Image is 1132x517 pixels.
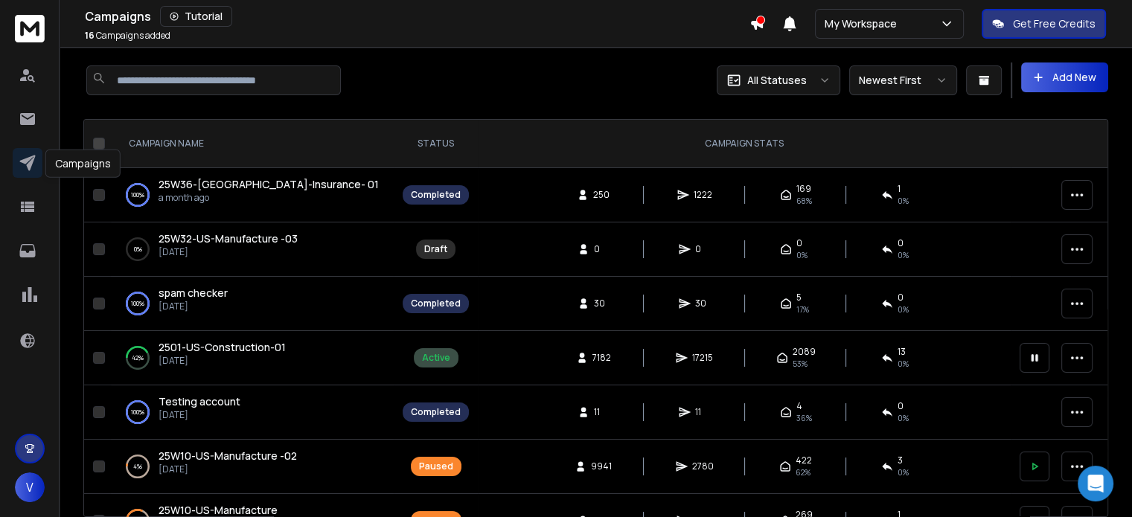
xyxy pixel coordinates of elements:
[796,249,808,261] span: 0%
[111,440,394,494] td: 4%25W10-US-Manufacture -02[DATE]
[898,400,904,412] span: 0
[159,286,228,301] a: spam checker
[591,460,612,472] span: 9941
[796,292,802,304] span: 5
[796,237,802,249] span: 0
[695,243,710,255] span: 0
[159,503,278,517] span: 25W10-US-Manufacture
[796,304,809,315] span: 17 %
[898,249,909,261] span: 0%
[45,150,121,178] div: Campaigns
[695,406,710,418] span: 11
[159,340,286,355] a: 2501-US-Construction-01
[159,231,298,246] a: 25W32-US-Manufacture -03
[133,459,142,474] p: 4 %
[159,449,297,463] a: 25W10-US-Manufacture -02
[898,292,904,304] span: 0
[111,120,394,168] th: CAMPAIGN NAME
[898,195,909,207] span: 0 %
[159,449,297,463] span: 25W10-US-Manufacture -02
[159,394,240,409] a: Testing account
[796,412,812,424] span: 36 %
[594,406,609,418] span: 11
[796,466,810,478] span: 62 %
[411,406,461,418] div: Completed
[422,352,450,364] div: Active
[111,385,394,440] td: 100%Testing account[DATE]
[849,65,957,95] button: Newest First
[594,243,609,255] span: 0
[411,298,461,309] div: Completed
[898,237,904,249] span: 0
[159,301,228,312] p: [DATE]
[159,286,228,300] span: spam checker
[478,120,1011,168] th: CAMPAIGN STATS
[898,412,909,424] span: 0 %
[825,16,903,31] p: My Workspace
[411,189,461,201] div: Completed
[159,355,286,367] p: [DATE]
[592,352,611,364] span: 7182
[111,331,394,385] td: 42%2501-US-Construction-01[DATE]
[1078,466,1113,501] div: Open Intercom Messenger
[159,192,379,204] p: a month ago
[15,472,45,502] button: V
[1021,62,1108,92] button: Add New
[898,466,909,478] span: 0 %
[159,463,297,475] p: [DATE]
[132,350,144,365] p: 42 %
[594,298,609,309] span: 30
[796,183,811,195] span: 169
[111,168,394,222] td: 100%25W36-[GEOGRAPHIC_DATA]-Insurance- 01a month ago
[793,358,808,370] span: 53 %
[692,352,713,364] span: 17215
[134,242,142,257] p: 0 %
[692,460,714,472] span: 2780
[593,189,610,201] span: 250
[747,73,807,88] p: All Statuses
[160,6,232,27] button: Tutorial
[394,120,478,168] th: STATUS
[694,189,712,201] span: 1222
[898,358,909,370] span: 0 %
[85,30,170,42] p: Campaigns added
[419,460,453,472] div: Paused
[898,455,903,466] span: 3
[695,298,710,309] span: 30
[796,455,812,466] span: 422
[131,187,144,202] p: 100 %
[111,277,394,331] td: 100%spam checker[DATE]
[85,6,749,27] div: Campaigns
[898,346,906,358] span: 13
[796,195,812,207] span: 68 %
[159,340,286,354] span: 2501-US-Construction-01
[898,183,901,195] span: 1
[793,346,816,358] span: 2089
[1013,16,1096,31] p: Get Free Credits
[982,9,1106,39] button: Get Free Credits
[131,296,144,311] p: 100 %
[159,177,379,191] span: 25W36-[GEOGRAPHIC_DATA]-Insurance- 01
[898,304,909,315] span: 0 %
[131,405,144,420] p: 100 %
[159,409,240,421] p: [DATE]
[159,246,298,258] p: [DATE]
[424,243,447,255] div: Draft
[796,400,802,412] span: 4
[159,177,379,192] a: 25W36-[GEOGRAPHIC_DATA]-Insurance- 01
[85,29,95,42] span: 16
[111,222,394,277] td: 0%25W32-US-Manufacture -03[DATE]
